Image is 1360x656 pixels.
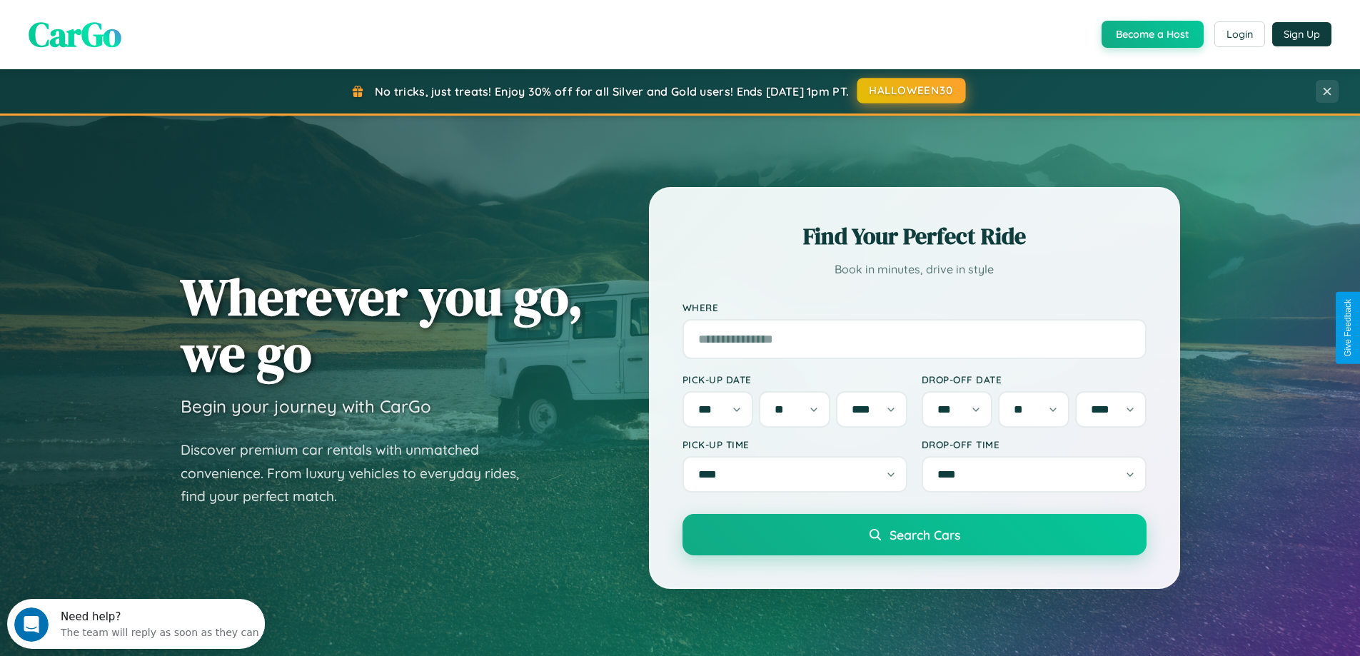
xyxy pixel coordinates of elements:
[682,259,1147,280] p: Book in minutes, drive in style
[682,438,907,450] label: Pick-up Time
[14,607,49,642] iframe: Intercom live chat
[890,527,960,543] span: Search Cars
[181,395,431,417] h3: Begin your journey with CarGo
[857,78,966,104] button: HALLOWEEN30
[682,301,1147,313] label: Where
[7,599,265,649] iframe: Intercom live chat discovery launcher
[922,438,1147,450] label: Drop-off Time
[1343,299,1353,357] div: Give Feedback
[682,373,907,385] label: Pick-up Date
[1102,21,1204,48] button: Become a Host
[54,24,252,39] div: The team will reply as soon as they can
[682,514,1147,555] button: Search Cars
[6,6,266,45] div: Open Intercom Messenger
[181,268,583,381] h1: Wherever you go, we go
[375,84,849,99] span: No tricks, just treats! Enjoy 30% off for all Silver and Gold users! Ends [DATE] 1pm PT.
[54,12,252,24] div: Need help?
[29,11,121,58] span: CarGo
[181,438,538,508] p: Discover premium car rentals with unmatched convenience. From luxury vehicles to everyday rides, ...
[682,221,1147,252] h2: Find Your Perfect Ride
[1272,22,1331,46] button: Sign Up
[1214,21,1265,47] button: Login
[922,373,1147,385] label: Drop-off Date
